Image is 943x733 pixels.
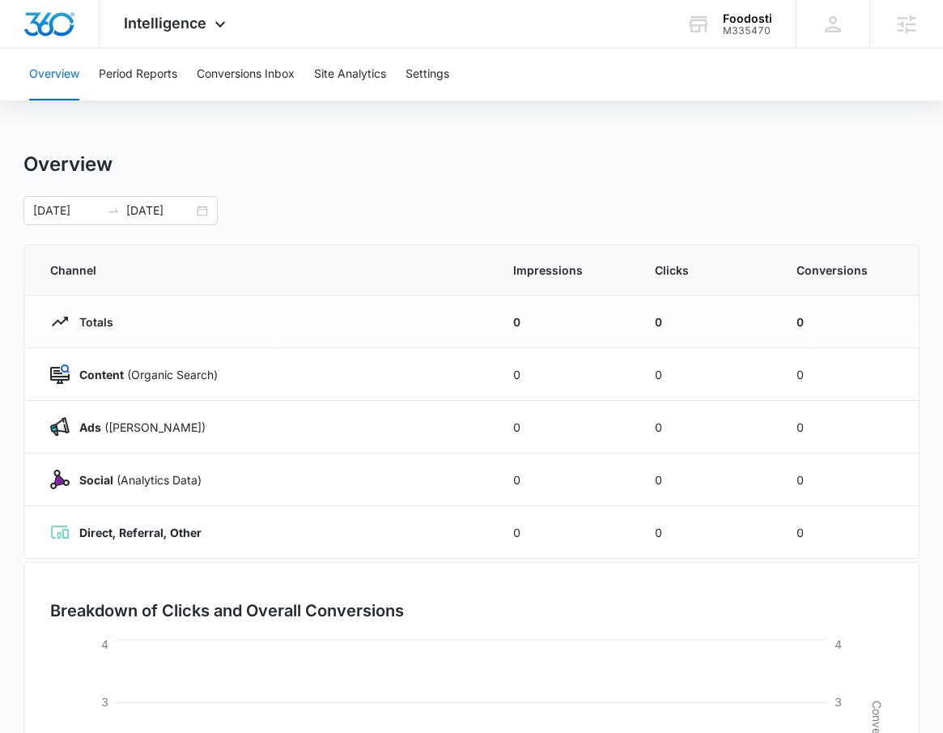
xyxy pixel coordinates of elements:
[635,296,777,348] td: 0
[70,313,113,330] p: Totals
[835,695,842,709] tspan: 3
[777,348,919,401] td: 0
[835,637,842,651] tspan: 4
[79,420,101,434] strong: Ads
[723,12,772,25] div: account name
[70,366,218,383] p: (Organic Search)
[635,401,777,454] td: 0
[635,348,777,401] td: 0
[494,454,635,506] td: 0
[197,49,295,100] button: Conversions Inbox
[50,417,70,437] img: Ads
[79,473,113,487] strong: Social
[99,49,177,100] button: Period Reports
[494,506,635,559] td: 0
[33,202,100,219] input: Start date
[79,368,124,381] strong: Content
[494,348,635,401] td: 0
[777,296,919,348] td: 0
[50,364,70,384] img: Content
[107,204,120,217] span: to
[124,15,206,32] span: Intelligence
[635,454,777,506] td: 0
[50,470,70,489] img: Social
[101,637,108,651] tspan: 4
[494,401,635,454] td: 0
[796,262,893,279] span: Conversions
[126,202,193,219] input: End date
[101,695,108,709] tspan: 3
[494,296,635,348] td: 0
[50,599,404,623] h3: Breakdown of Clicks and Overall Conversions
[635,506,777,559] td: 0
[655,262,758,279] span: Clicks
[406,49,449,100] button: Settings
[107,204,120,217] span: swap-right
[50,262,474,279] span: Channel
[29,49,79,100] button: Overview
[777,506,919,559] td: 0
[70,419,206,436] p: ([PERSON_NAME])
[777,454,919,506] td: 0
[314,49,386,100] button: Site Analytics
[23,152,113,177] h1: Overview
[513,262,616,279] span: Impressions
[777,401,919,454] td: 0
[723,25,772,36] div: account id
[79,526,202,539] strong: Direct, Referral, Other
[70,471,202,488] p: (Analytics Data)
